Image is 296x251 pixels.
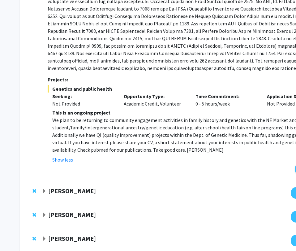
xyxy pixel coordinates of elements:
span: Remove Yannis Paulus from bookmarks [32,236,36,241]
p: Time Commitment: [195,93,258,100]
div: Not Provided [52,100,115,107]
u: This is an ongoing project [52,110,110,116]
div: 0 - 5 hours/week [191,93,263,107]
button: Show less [52,156,73,163]
span: Remove Angela Guarda from bookmarks [32,212,36,217]
span: Expand Tara Deemyad Bookmark [42,189,47,194]
strong: [PERSON_NAME] [48,187,96,195]
div: Academic Credit, Volunteer [119,93,191,107]
span: Expand Yannis Paulus Bookmark [42,236,47,241]
p: Seeking: [52,93,115,100]
span: Remove Tara Deemyad from bookmarks [32,188,36,193]
p: Opportunity Type: [124,93,186,100]
strong: [PERSON_NAME] [48,211,96,219]
strong: [PERSON_NAME] [48,235,96,242]
span: Expand Angela Guarda Bookmark [42,213,47,218]
iframe: Chat [5,223,26,246]
strong: Projects: [48,76,68,83]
